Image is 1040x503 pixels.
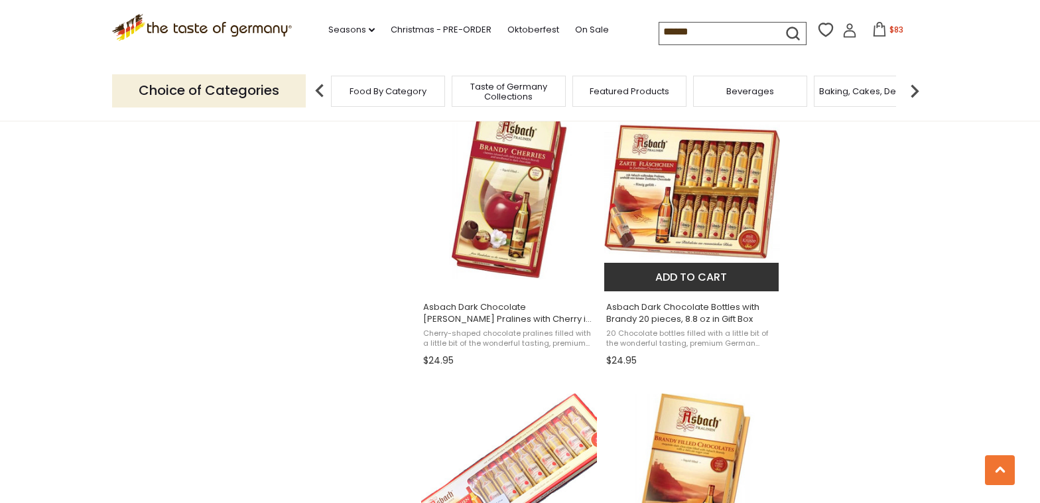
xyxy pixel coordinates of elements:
[423,301,595,325] span: Asbach Dark Chocolate [PERSON_NAME] Pralines with Cherry in Large Gift Box 7.1 oz
[306,78,333,104] img: previous arrow
[421,92,597,371] a: Asbach Dark Chocolate Brandy Pralines with Cherry in Large Gift Box 7.1 oz
[421,104,597,280] img: Asbach Dark Chocolate Brandy Pralines with Cherry in Large Gift Box
[590,86,669,96] a: Featured Products
[604,263,779,291] button: Add to cart
[819,86,922,96] a: Baking, Cakes, Desserts
[423,328,595,349] span: Cherry-shaped chocolate pralines filled with a little bit of the wonderful tasting, premium Germa...
[606,301,778,325] span: Asbach Dark Chocolate Bottles with Brandy 20 pieces, 8.8 oz in Gift Box
[456,82,562,102] a: Taste of Germany Collections
[575,23,609,37] a: On Sale
[726,86,774,96] a: Beverages
[889,24,903,35] span: $83
[350,86,426,96] a: Food By Category
[328,23,375,37] a: Seasons
[112,74,306,107] p: Choice of Categories
[860,22,916,42] button: $83
[423,354,454,368] span: $24.95
[507,23,559,37] a: Oktoberfest
[606,354,637,368] span: $24.95
[606,328,778,349] span: 20 Chocolate bottles filled with a little bit of the wonderful tasting, premium German [PERSON_NA...
[901,78,928,104] img: next arrow
[391,23,491,37] a: Christmas - PRE-ORDER
[604,92,780,371] a: Asbach Dark Chocolate Bottles with Brandy 20 pieces, 8.8 oz in Gift Box
[604,104,780,280] img: Asbach Dark Chocolate Bottles with Brandy 20 pieces, 8.8 oz in Gift Box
